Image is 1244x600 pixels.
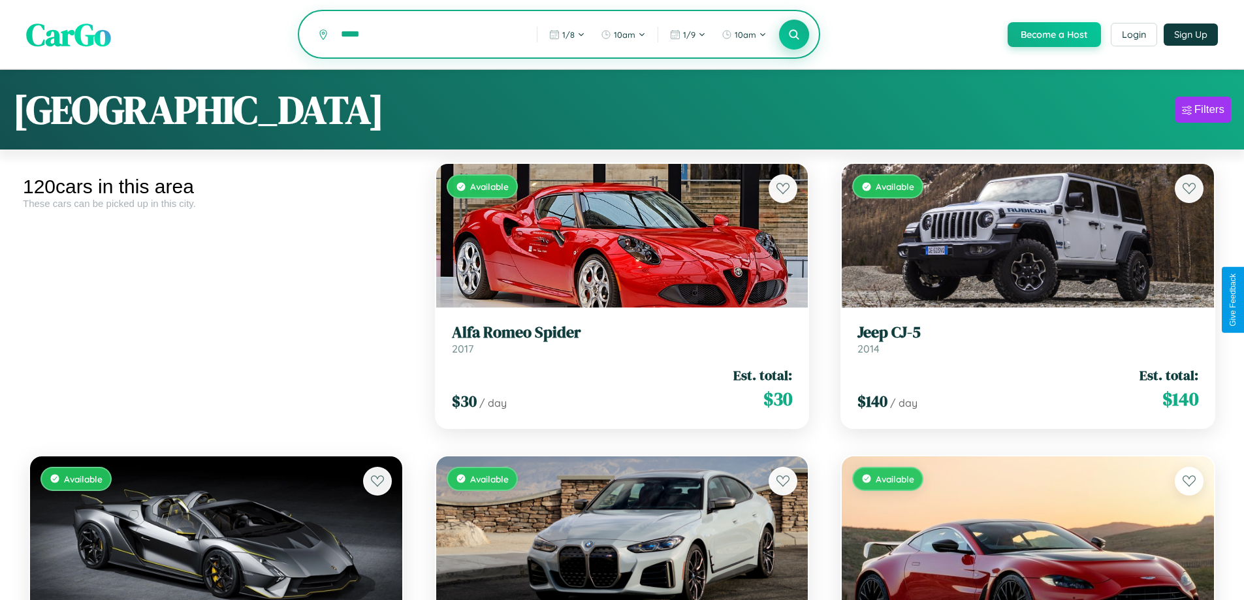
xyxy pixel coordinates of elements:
[452,323,793,342] h3: Alfa Romeo Spider
[857,342,880,355] span: 2014
[26,13,111,56] span: CarGo
[857,323,1198,355] a: Jeep CJ-52014
[452,390,477,412] span: $ 30
[735,29,756,40] span: 10am
[1164,24,1218,46] button: Sign Up
[683,29,695,40] span: 1 / 9
[733,366,792,385] span: Est. total:
[562,29,575,40] span: 1 / 8
[1162,386,1198,412] span: $ 140
[1111,23,1157,46] button: Login
[13,83,384,136] h1: [GEOGRAPHIC_DATA]
[857,323,1198,342] h3: Jeep CJ-5
[1140,366,1198,385] span: Est. total:
[470,181,509,192] span: Available
[543,24,592,45] button: 1/8
[1194,103,1224,116] div: Filters
[23,198,409,209] div: These cars can be picked up in this city.
[876,181,914,192] span: Available
[470,473,509,484] span: Available
[1008,22,1101,47] button: Become a Host
[715,24,773,45] button: 10am
[23,176,409,198] div: 120 cars in this area
[614,29,635,40] span: 10am
[890,396,917,409] span: / day
[452,323,793,355] a: Alfa Romeo Spider2017
[663,24,712,45] button: 1/9
[64,473,103,484] span: Available
[876,473,914,484] span: Available
[452,342,473,355] span: 2017
[479,396,507,409] span: / day
[763,386,792,412] span: $ 30
[1228,274,1237,326] div: Give Feedback
[857,390,887,412] span: $ 140
[1175,97,1231,123] button: Filters
[594,24,652,45] button: 10am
